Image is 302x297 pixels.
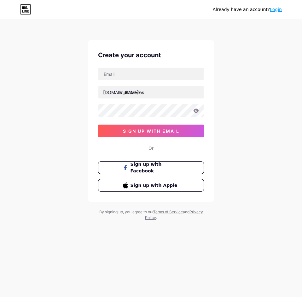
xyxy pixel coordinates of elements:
[103,89,140,96] div: [DOMAIN_NAME]/
[98,125,204,137] button: sign up with email
[98,50,204,60] div: Create your account
[153,210,183,214] a: Terms of Service
[98,161,204,174] button: Sign up with Facebook
[270,7,282,12] a: Login
[148,145,154,151] div: Or
[213,6,282,13] div: Already have an account?
[131,182,179,189] span: Sign up with Apple
[97,209,205,221] div: By signing up, you agree to our and .
[123,128,179,134] span: sign up with email
[131,161,179,174] span: Sign up with Facebook
[98,68,204,80] input: Email
[98,179,204,192] button: Sign up with Apple
[98,86,204,98] input: username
